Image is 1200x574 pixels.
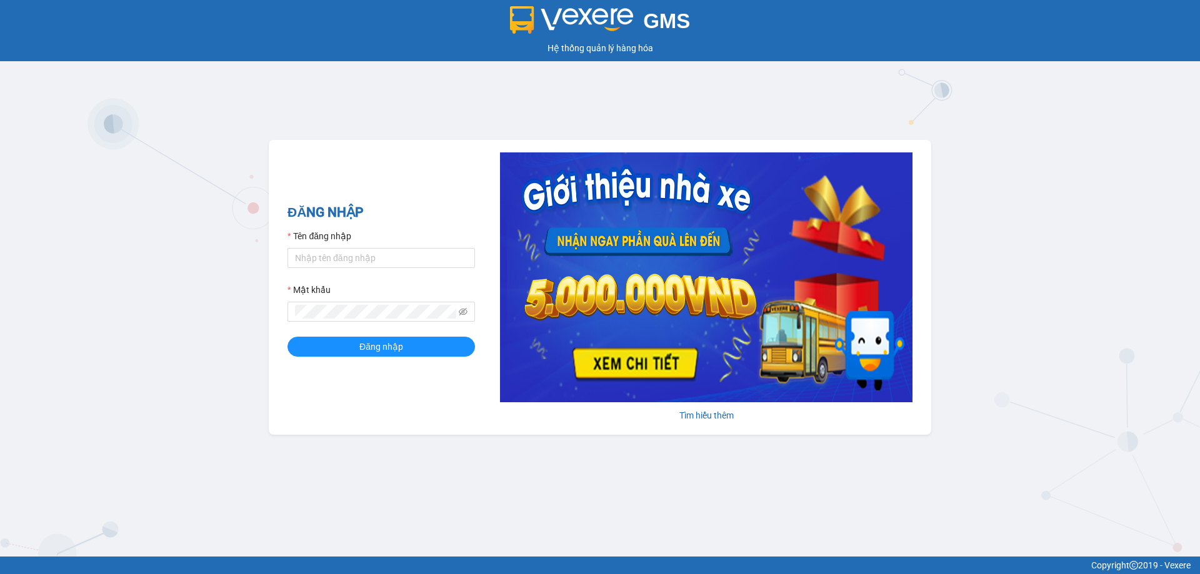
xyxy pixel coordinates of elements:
img: logo 2 [510,6,634,34]
button: Đăng nhập [287,337,475,357]
div: Tìm hiểu thêm [500,408,912,422]
div: Hệ thống quản lý hàng hóa [3,41,1197,55]
label: Tên đăng nhập [287,229,351,243]
span: GMS [643,9,690,32]
label: Mật khẩu [287,283,331,297]
input: Tên đăng nhập [287,248,475,268]
span: copyright [1129,561,1138,570]
img: banner-0 [500,152,912,402]
div: Copyright 2019 - Vexere [9,558,1191,572]
a: GMS [510,19,691,29]
input: Mật khẩu [295,305,456,319]
span: eye-invisible [459,307,467,316]
h2: ĐĂNG NHẬP [287,202,475,223]
span: Đăng nhập [359,340,403,354]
